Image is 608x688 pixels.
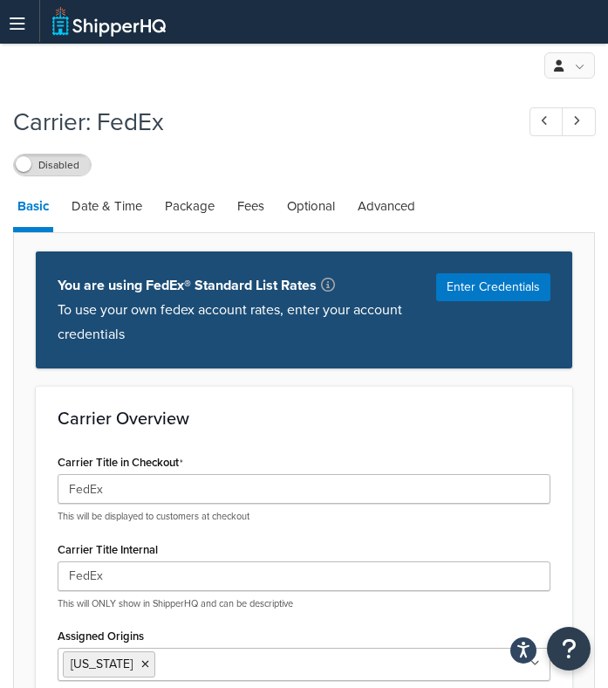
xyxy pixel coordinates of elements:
[13,105,497,139] h1: Carrier: FedEx
[14,155,91,175] label: Disabled
[161,185,219,227] a: Package
[436,273,550,301] button: Enter Credentials
[58,510,550,523] p: This will be displayed to customers at checkout
[529,107,564,136] a: Previous Record
[58,456,183,470] label: Carrier Title in Checkout
[562,107,596,136] a: Next Record
[353,185,420,227] a: Advanced
[71,655,133,673] span: [US_STATE]
[58,630,144,643] label: Assigned Origins
[58,273,414,298] p: You are using FedEx® Standard List Rates
[233,185,269,227] a: Fees
[58,298,414,347] p: To use your own fedex account rates, enter your account credentials
[13,185,53,232] a: Basic
[547,627,591,671] button: Open Resource Center
[283,185,339,227] a: Optional
[58,597,550,610] p: This will ONLY show in ShipperHQ and can be descriptive
[58,409,550,428] h3: Carrier Overview
[67,185,147,227] a: Date & Time
[58,543,158,556] label: Carrier Title Internal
